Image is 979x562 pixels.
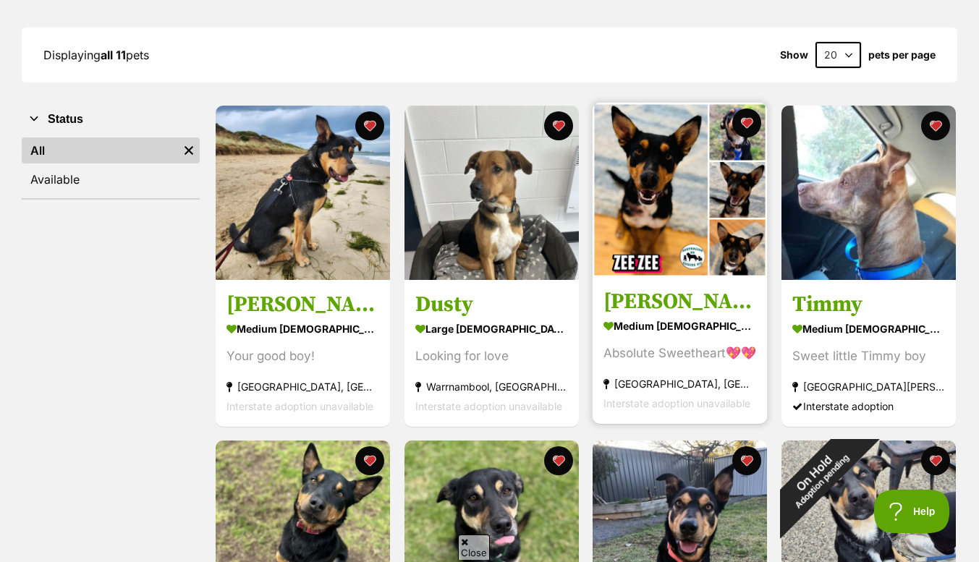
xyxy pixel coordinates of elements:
h3: [PERSON_NAME] [603,288,756,315]
div: Warrnambool, [GEOGRAPHIC_DATA] [415,377,568,396]
a: Timmy medium [DEMOGRAPHIC_DATA] Dog Sweet little Timmy boy [GEOGRAPHIC_DATA][PERSON_NAME][GEOGRAP... [781,280,956,427]
span: Interstate adoption unavailable [415,400,562,412]
span: Close [458,535,490,560]
a: [PERSON_NAME] medium [DEMOGRAPHIC_DATA] Dog Your good boy! [GEOGRAPHIC_DATA], [GEOGRAPHIC_DATA] I... [216,280,390,427]
img: Dusty [404,106,579,280]
div: Status [22,135,200,198]
div: large [DEMOGRAPHIC_DATA] Dog [415,318,568,339]
button: favourite [544,111,573,140]
button: Status [22,110,200,129]
img: Hennis [216,106,390,280]
button: favourite [921,111,950,140]
label: pets per page [868,49,936,61]
button: favourite [921,446,950,475]
div: [GEOGRAPHIC_DATA], [GEOGRAPHIC_DATA] [603,374,756,393]
h3: [PERSON_NAME] [226,291,379,318]
div: medium [DEMOGRAPHIC_DATA] Dog [792,318,945,339]
div: Your good boy! [226,346,379,366]
div: medium [DEMOGRAPHIC_DATA] Dog [226,318,379,339]
span: Show [780,49,808,61]
button: favourite [544,446,573,475]
a: Dusty large [DEMOGRAPHIC_DATA] Dog Looking for love Warrnambool, [GEOGRAPHIC_DATA] Interstate ado... [404,280,579,427]
img: Zee Zee [593,103,767,277]
button: favourite [733,446,762,475]
img: Timmy [781,106,956,280]
h3: Dusty [415,291,568,318]
span: Displaying pets [43,48,149,62]
div: Looking for love [415,346,568,366]
a: All [22,137,178,163]
div: [GEOGRAPHIC_DATA], [GEOGRAPHIC_DATA] [226,377,379,396]
div: On Hold [754,413,881,540]
div: Sweet little Timmy boy [792,346,945,366]
h3: Timmy [792,291,945,318]
iframe: Help Scout Beacon - Open [874,490,950,533]
div: [GEOGRAPHIC_DATA][PERSON_NAME][GEOGRAPHIC_DATA] [792,377,945,396]
a: Remove filter [178,137,200,163]
a: [PERSON_NAME] medium [DEMOGRAPHIC_DATA] Dog Absolute Sweetheart💖💖 [GEOGRAPHIC_DATA], [GEOGRAPHIC_... [593,277,767,424]
a: Available [22,166,200,192]
button: favourite [356,446,385,475]
div: Interstate adoption [792,396,945,416]
span: Interstate adoption unavailable [226,400,373,412]
span: Interstate adoption unavailable [603,397,750,409]
div: Absolute Sweetheart💖💖 [603,344,756,363]
strong: all 11 [101,48,126,62]
div: medium [DEMOGRAPHIC_DATA] Dog [603,315,756,336]
span: Adoption pending [793,452,851,510]
button: favourite [733,108,762,137]
button: favourite [356,111,385,140]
